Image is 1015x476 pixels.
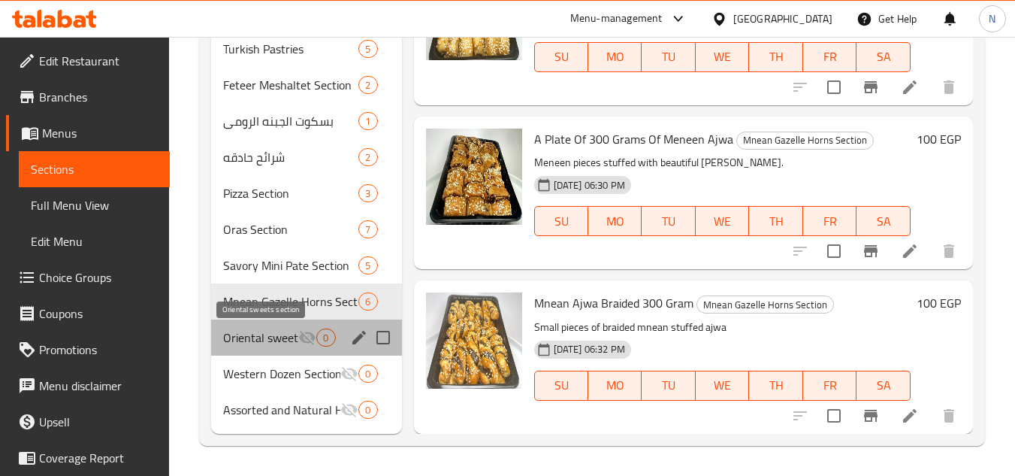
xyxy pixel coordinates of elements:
[211,247,401,283] div: Savory Mini Pate Section5
[534,292,693,314] span: Mnean Ajwa Braided 300 Gram
[642,371,696,401] button: TU
[749,42,803,72] button: TH
[358,365,377,383] div: items
[348,326,370,349] button: edit
[901,78,919,96] a: Edit menu item
[223,184,358,202] span: Pizza Section
[737,132,873,149] span: Mnean Gazelle Horns Section
[426,129,522,225] img: A Plate Of 300 Grams Of Meneen Ajwa
[6,296,170,332] a: Coupons
[696,206,750,236] button: WE
[541,211,582,232] span: SU
[594,211,636,232] span: MO
[31,232,158,250] span: Edit Menu
[917,129,961,150] h6: 100 EGP
[853,398,889,434] button: Branch-specific-item
[570,10,663,28] div: Menu-management
[588,206,642,236] button: MO
[223,112,358,130] div: بسكوت الجبنه الرومى
[223,220,358,238] span: Oras Section
[223,329,298,347] span: Oriental sweets section
[809,211,851,232] span: FR
[6,79,170,115] a: Branches
[548,342,631,356] span: [DATE] 06:32 PM
[534,42,588,72] button: SU
[755,374,797,396] span: TH
[6,259,170,296] a: Choice Groups
[856,371,911,401] button: SA
[298,329,316,347] svg: Inactive section
[696,371,750,401] button: WE
[211,392,401,428] div: Assorted and Natural Honey0
[211,283,401,320] div: Mnean Gazelle Horns Section6
[359,186,376,201] span: 3
[702,374,744,396] span: WE
[736,132,874,150] div: Mnean Gazelle Horns Section
[6,115,170,151] a: Menus
[19,187,170,223] a: Full Menu View
[19,223,170,259] a: Edit Menu
[862,374,905,396] span: SA
[803,371,857,401] button: FR
[223,401,340,419] span: Assorted and Natural Honey
[856,42,911,72] button: SA
[358,112,377,130] div: items
[917,293,961,314] h6: 100 EGP
[359,367,376,381] span: 0
[818,71,850,103] span: Select to update
[39,449,158,467] span: Coverage Report
[359,259,376,273] span: 5
[594,46,636,68] span: MO
[901,242,919,260] a: Edit menu item
[931,398,967,434] button: delete
[317,331,334,345] span: 0
[818,400,850,432] span: Select to update
[39,88,158,106] span: Branches
[6,440,170,476] a: Coverage Report
[548,178,631,193] span: [DATE] 06:30 PM
[588,42,642,72] button: MO
[39,268,158,287] span: Choice Groups
[6,404,170,440] a: Upsell
[358,401,377,419] div: items
[862,211,905,232] span: SA
[359,295,376,309] span: 6
[223,365,340,383] span: Western Dozen Section
[358,220,377,238] div: items
[534,206,588,236] button: SU
[809,374,851,396] span: FR
[358,293,377,311] div: items
[862,46,905,68] span: SA
[534,128,733,150] span: A Plate Of 300 Grams Of Meneen Ajwa
[31,160,158,178] span: Sections
[359,150,376,165] span: 2
[931,69,967,105] button: delete
[359,403,376,417] span: 0
[42,124,158,142] span: Menus
[642,42,696,72] button: TU
[223,40,358,58] span: Turkish Pastries
[6,368,170,404] a: Menu disclaimer
[702,46,744,68] span: WE
[39,341,158,359] span: Promotions
[223,148,358,166] span: شرائح حادقه
[648,211,690,232] span: TU
[642,206,696,236] button: TU
[359,114,376,129] span: 1
[359,78,376,92] span: 2
[856,206,911,236] button: SA
[316,329,335,347] div: items
[541,374,582,396] span: SU
[19,151,170,187] a: Sections
[6,332,170,368] a: Promotions
[39,305,158,323] span: Coupons
[211,211,401,247] div: Oras Section7
[31,196,158,214] span: Full Menu View
[931,233,967,269] button: delete
[211,175,401,211] div: Pizza Section3
[359,223,376,237] span: 7
[211,31,401,67] div: Turkish Pastries5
